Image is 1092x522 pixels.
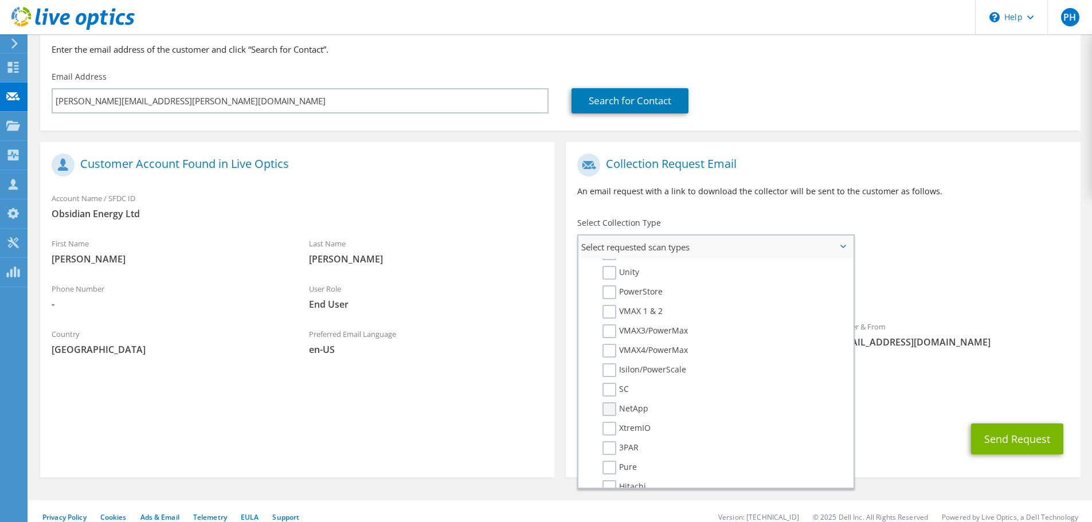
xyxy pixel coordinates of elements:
label: SC [602,383,629,397]
div: Preferred Email Language [298,322,555,362]
div: Last Name [298,231,555,271]
a: EULA [241,512,259,522]
label: VMAX3/PowerMax [602,324,688,338]
a: Cookies [100,512,127,522]
label: Pure [602,461,637,474]
li: Powered by Live Optics, a Dell Technology [942,512,1078,522]
div: Requested Collections [566,263,1080,309]
h3: Enter the email address of the customer and click “Search for Contact”. [52,43,1069,56]
span: Obsidian Energy Ltd [52,207,543,220]
label: Select Collection Type [577,217,661,229]
label: XtremIO [602,422,651,435]
label: Hitachi [602,480,646,494]
div: To [566,315,823,367]
span: [EMAIL_ADDRESS][DOMAIN_NAME] [835,336,1069,348]
div: Phone Number [40,277,298,316]
span: Select requested scan types [578,236,853,258]
div: Account Name / SFDC ID [40,186,554,226]
div: Country [40,322,298,362]
li: © 2025 Dell Inc. All Rights Reserved [813,512,928,522]
label: Isilon/PowerScale [602,363,686,377]
label: 3PAR [602,441,639,455]
svg: \n [989,12,1000,22]
label: VMAX 1 & 2 [602,305,663,319]
label: VMAX4/PowerMax [602,344,688,358]
h1: Customer Account Found in Live Optics [52,154,537,176]
button: Send Request [971,423,1063,454]
span: en-US [309,343,543,356]
span: End User [309,298,543,311]
a: Ads & Email [140,512,179,522]
div: CC & Reply To [566,372,1080,412]
a: Telemetry [193,512,227,522]
div: User Role [298,277,555,316]
label: Unity [602,266,639,280]
h1: Collection Request Email [577,154,1063,176]
p: An email request with a link to download the collector will be sent to the customer as follows. [577,185,1068,198]
span: [GEOGRAPHIC_DATA] [52,343,286,356]
span: [PERSON_NAME] [309,253,543,265]
span: - [52,298,286,311]
div: First Name [40,231,298,271]
li: Version: [TECHNICAL_ID] [718,512,799,522]
label: PowerStore [602,285,663,299]
a: Privacy Policy [42,512,87,522]
label: Email Address [52,71,107,83]
a: Search for Contact [572,88,688,113]
div: Sender & From [823,315,1081,354]
label: NetApp [602,402,648,416]
a: Support [272,512,299,522]
span: [PERSON_NAME] [52,253,286,265]
span: PH [1061,8,1079,26]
